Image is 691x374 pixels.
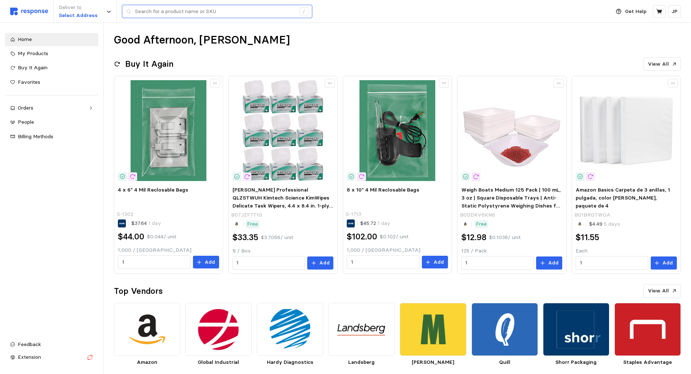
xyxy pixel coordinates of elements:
[231,211,262,219] p: B07JZF7T1G
[147,220,161,226] span: 1 day
[125,58,173,70] h2: Buy It Again
[347,80,448,181] img: S-1713
[346,210,361,218] p: S-1713
[489,234,521,242] p: $0.1038 / unit
[648,60,669,68] p: View All
[662,259,673,267] p: Add
[114,303,180,356] img: d7805571-9dbc-467d-9567-a24a98a66352.png
[233,247,333,255] p: 9 / Box
[18,64,48,71] span: Buy It Again
[118,80,219,181] img: S-1302
[643,284,681,298] button: View All
[185,358,252,366] p: Global Industrial
[233,232,258,243] h2: $33.35
[135,5,296,18] input: Search for a product name or SKU
[5,47,98,60] a: My Products
[307,256,333,270] button: Add
[668,5,681,18] button: JP
[236,256,300,270] input: Qty
[476,220,487,228] p: Free
[205,258,215,266] p: Add
[614,358,681,366] p: Staples Advantage
[576,186,670,209] span: Amazon Basics Carpeta de 3 anillas, 1 pulgada, color [PERSON_NAME], paquete de 4
[147,233,176,241] p: $0.044 / unit
[614,303,681,356] img: 63258c51-adb8-4b2a-9b0d-7eba9747dc41.png
[625,8,646,16] p: Get Help
[18,133,53,140] span: Billing Methods
[651,256,677,270] button: Add
[472,358,538,366] p: Quill
[465,256,529,270] input: Qty
[18,354,41,360] span: Extension
[300,7,308,16] div: /
[5,130,98,143] a: Billing Methods
[185,303,252,356] img: 771c76c0-1592-4d67-9e09-d6ea890d945b.png
[461,232,486,243] h2: $12.98
[18,36,32,42] span: Home
[548,259,559,267] p: Add
[648,287,669,295] p: View All
[247,220,258,228] p: Free
[233,80,333,181] img: 71NVolGmHyL._AC_SX466_.jpg
[328,358,395,366] p: Landsberg
[114,358,180,366] p: Amazon
[59,12,98,20] p: Select Address
[117,210,133,218] p: S-1302
[543,358,609,366] p: Shorr Packaging
[114,285,163,297] h2: Top Vendors
[5,351,98,364] button: Extension
[18,341,41,348] span: Feedback
[193,256,219,269] button: Add
[460,211,495,219] p: B0DDKV6KN6
[360,219,390,227] p: $45.72
[472,303,538,356] img: bfee157a-10f7-4112-a573-b61f8e2e3b38.png
[580,256,644,270] input: Qty
[400,303,466,356] img: 28d3e18e-6544-46cd-9dd4-0f3bdfdd001e.png
[589,220,620,228] p: $4.49
[257,303,323,356] img: 4fb1f975-dd51-453c-b64f-21541b49956d.png
[461,186,562,225] span: Weigh Boats Medium 125 Pack | 100 mL, 3 oz | Square Disposable Trays | Anti-Static Polystyrene We...
[18,50,48,57] span: My Products
[461,247,562,255] p: 125 / Pack
[118,231,144,242] h2: $44.00
[612,5,651,19] button: Get Help
[114,33,290,47] h1: Good Afternoon, [PERSON_NAME]
[576,232,599,243] h2: $11.55
[461,80,562,181] img: 71IgsqyAdnL._SX466_.jpg
[376,220,390,226] span: 1 day
[575,211,610,219] p: B01BRGTWOA
[131,219,161,227] p: $37.64
[261,234,293,242] p: $3.7056 / unit
[10,8,48,15] img: svg%3e
[602,221,620,227] span: 5 days
[118,246,219,254] p: 1,000 / [GEOGRAPHIC_DATA]
[257,358,323,366] p: Hardy Diagnostics
[543,303,609,356] img: e405080f-ecf1-4057-994e-3daccd49edcd.png
[347,231,377,242] h2: $102.00
[347,246,448,254] p: 1,000 / [GEOGRAPHIC_DATA]
[351,256,415,269] input: Qty
[380,233,408,241] p: $0.102 / unit
[5,61,98,74] a: Buy It Again
[5,116,98,129] a: People
[576,247,676,255] p: Each
[59,4,98,12] p: Deliver to
[671,8,678,16] p: JP
[122,256,186,269] input: Qty
[5,76,98,89] a: Favorites
[5,33,98,46] a: Home
[18,119,34,125] span: People
[18,79,40,85] span: Favorites
[319,259,330,267] p: Add
[328,303,395,356] img: 7d13bdb8-9cc8-4315-963f-af194109c12d.png
[643,57,681,71] button: View All
[5,102,98,115] a: Orders
[347,186,419,193] span: 8 x 10" 4 Mil Reclosable Bags
[422,256,448,269] button: Add
[576,80,676,181] img: 51bg5Zwyo5L._SX385_.jpg
[433,258,444,266] p: Add
[400,358,466,366] p: [PERSON_NAME]
[118,186,188,193] span: 4 x 6" 4 Mil Reclosable Bags
[233,186,333,217] span: [PERSON_NAME] Professional QLZSTWUH Kimtech Science KimWipes Delicate Task Wipers, 4.4 x 8.4 in. ...
[5,338,98,351] button: Feedback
